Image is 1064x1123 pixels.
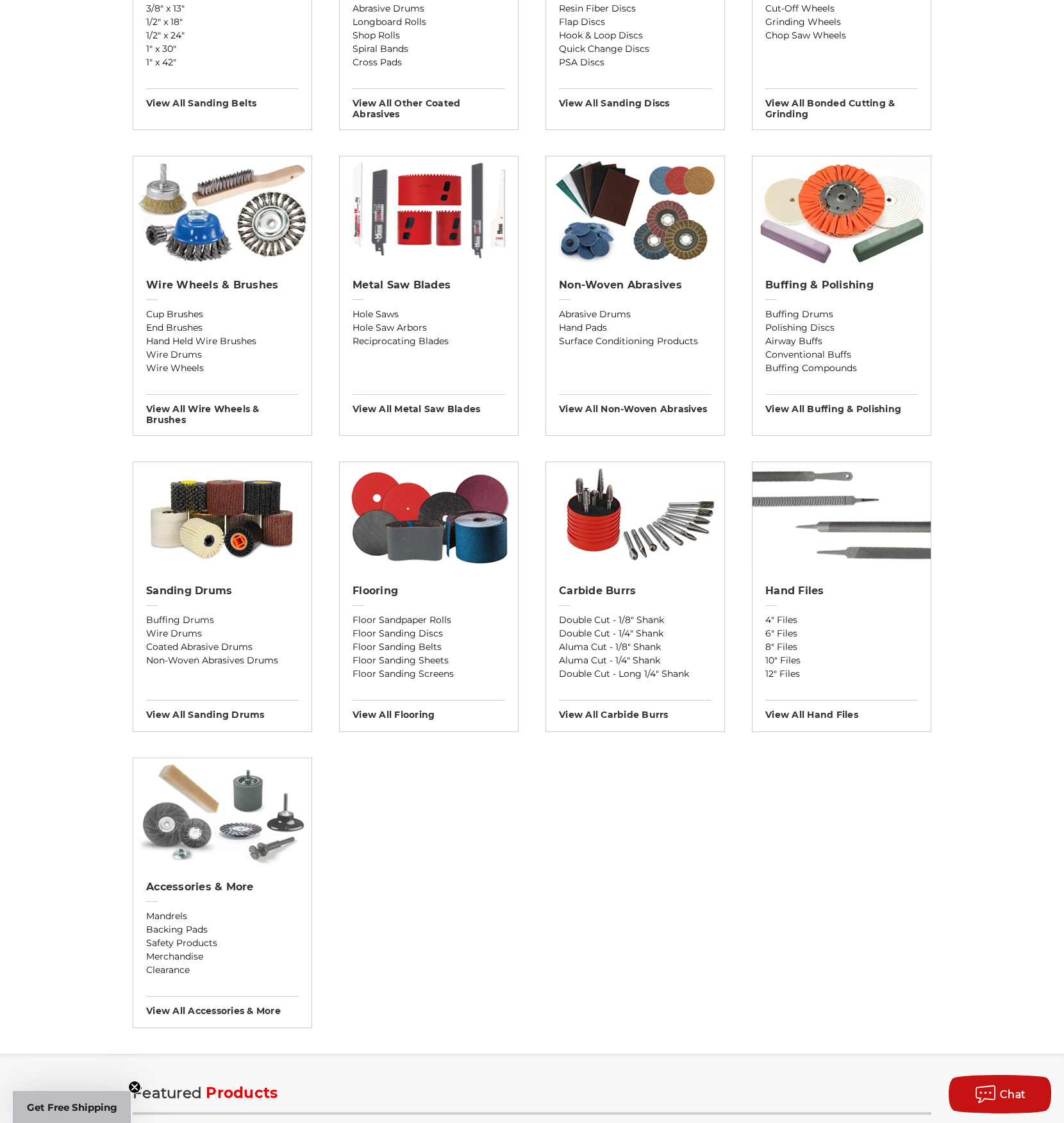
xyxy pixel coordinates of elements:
[559,2,711,15] a: Resin Fiber Discs
[559,585,711,597] h2: Carbide Burrs
[765,585,918,597] h2: Hand Files
[353,88,505,120] h3: View All other coated abrasives
[546,462,724,571] img: Carbide Burrs
[206,1084,278,1102] span: Products
[146,700,299,720] h3: View All sanding drums
[949,1075,1051,1113] button: Chat
[559,667,711,681] a: Double Cut - Long 1/4" Shank
[146,42,299,56] a: 1" x 30"
[353,29,505,42] a: Shop Rolls
[765,15,918,29] a: Grinding Wheels
[752,462,931,571] img: Hand Files
[353,394,505,415] h3: View All metal saw blades
[765,654,918,667] a: 10" Files
[559,394,711,415] h3: View All non-woven abrasives
[146,335,299,348] a: Hand Held Wire Brushes
[146,29,299,42] a: 1/2" x 24"
[765,613,918,627] a: 4" Files
[559,308,711,321] a: Abrasive Drums
[146,996,299,1017] h3: View All accessories & more
[146,936,299,950] a: Safety Products
[752,156,931,265] img: Buffing & Polishing
[146,585,299,597] h2: Sanding Drums
[133,156,312,265] img: Wire Wheels & Brushes
[353,15,505,29] a: Longboard Rolls
[353,613,505,627] a: Floor Sandpaper Rolls
[353,654,505,667] a: Floor Sanding Sheets
[146,15,299,29] a: 1/2" x 18"
[559,640,711,654] a: Aluma Cut - 1/8" Shank
[146,881,299,894] h2: Accessories & More
[353,308,505,321] a: Hole Saws
[765,348,918,362] a: Conventional Buffs
[1000,1088,1026,1101] span: Chat
[146,910,299,923] a: Mandrels
[353,321,505,335] a: Hole Saw Arbors
[133,1084,202,1102] span: Featured
[146,923,299,936] a: Backing Pads
[353,2,505,15] a: Abrasive Drums
[146,56,299,69] a: 1" x 42"
[546,156,724,265] img: Non-woven Abrasives
[146,88,299,109] h3: View All sanding belts
[353,640,505,654] a: Floor Sanding Belts
[559,654,711,667] a: Aluma Cut - 1/4" Shank
[559,56,711,69] a: PSA Discs
[765,29,918,42] a: Chop Saw Wheels
[146,321,299,335] a: End Brushes
[559,335,711,348] a: Surface Conditioning Products
[146,308,299,321] a: Cup Brushes
[765,2,918,15] a: Cut-Off Wheels
[353,585,505,597] h2: Flooring
[353,279,505,292] h2: Metal Saw Blades
[765,321,918,335] a: Polishing Discs
[146,2,299,15] a: 3/8" x 13"
[146,279,299,292] h2: Wire Wheels & Brushes
[353,627,505,640] a: Floor Sanding Discs
[559,279,711,292] h2: Non-woven Abrasives
[353,667,505,681] a: Floor Sanding Screens
[559,321,711,335] a: Hand Pads
[765,279,918,292] h2: Buffing & Polishing
[146,627,299,640] a: Wire Drums
[146,950,299,963] a: Merchandise
[146,348,299,362] a: Wire Drums
[340,462,518,571] img: Flooring
[146,394,299,426] h3: View All wire wheels & brushes
[128,1081,141,1094] button: Close teaser
[559,15,711,29] a: Flap Discs
[765,88,918,120] h3: View All bonded cutting & grinding
[765,640,918,654] a: 8" Files
[146,640,299,654] a: Coated Abrasive Drums
[353,56,505,69] a: Cross Pads
[765,667,918,681] a: 12" Files
[27,1101,117,1113] span: Get Free Shipping
[765,700,918,720] h3: View All hand files
[146,963,299,977] a: Clearance
[559,700,711,720] h3: View All carbide burrs
[559,42,711,56] a: Quick Change Discs
[146,362,299,375] a: Wire Wheels
[353,42,505,56] a: Spiral Bands
[133,462,312,571] img: Sanding Drums
[765,394,918,415] h3: View All buffing & polishing
[765,308,918,321] a: Buffing Drums
[559,627,711,640] a: Double Cut - 1/4" Shank
[559,613,711,627] a: Double Cut - 1/8" Shank
[146,613,299,627] a: Buffing Drums
[133,758,312,867] img: Accessories & More
[765,335,918,348] a: Airway Buffs
[146,654,299,667] a: Non-Woven Abrasives Drums
[353,335,505,348] a: Reciprocating Blades
[13,1091,131,1123] div: Get Free ShippingClose teaser
[559,29,711,42] a: Hook & Loop Discs
[559,88,711,109] h3: View All sanding discs
[340,156,518,265] img: Metal Saw Blades
[765,362,918,375] a: Buffing Compounds
[353,700,505,720] h3: View All flooring
[765,627,918,640] a: 6" Files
